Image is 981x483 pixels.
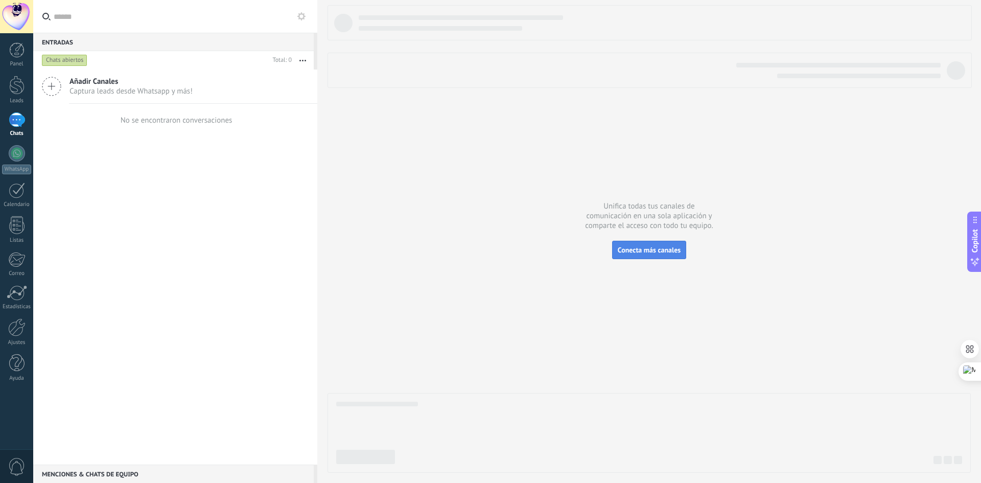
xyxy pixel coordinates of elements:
div: Leads [2,98,32,104]
div: No se encontraron conversaciones [121,116,232,125]
div: Panel [2,61,32,67]
div: Entradas [33,33,314,51]
span: Copilot [970,229,980,252]
span: Conecta más canales [618,245,681,255]
div: Ajustes [2,339,32,346]
div: Estadísticas [2,304,32,310]
span: Captura leads desde Whatsapp y más! [69,86,193,96]
div: Menciones & Chats de equipo [33,465,314,483]
div: Correo [2,270,32,277]
div: Calendario [2,201,32,208]
button: Conecta más canales [612,241,686,259]
div: Listas [2,237,32,244]
span: Añadir Canales [69,77,193,86]
div: Ayuda [2,375,32,382]
div: Chats [2,130,32,137]
div: Total: 0 [269,55,292,65]
div: Chats abiertos [42,54,87,66]
div: WhatsApp [2,165,31,174]
button: Más [292,51,314,70]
